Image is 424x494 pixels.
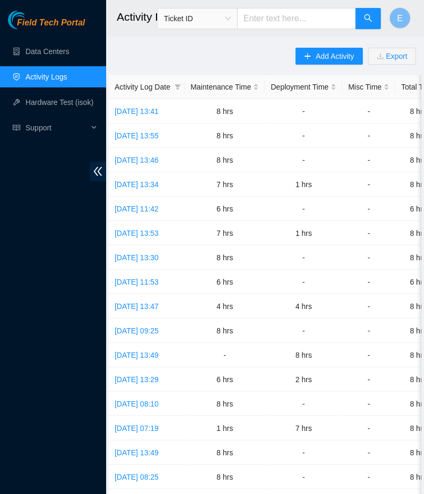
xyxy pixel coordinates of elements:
[17,18,85,28] span: Field Tech Portal
[342,319,395,343] td: -
[342,294,395,319] td: -
[356,8,381,29] button: search
[342,221,395,245] td: -
[185,343,265,367] td: -
[90,162,106,181] span: double-left
[185,124,265,148] td: 8 hrs
[342,343,395,367] td: -
[342,99,395,124] td: -
[296,48,362,65] button: plusAdd Activity
[185,416,265,440] td: 1 hrs
[265,197,342,221] td: -
[8,19,85,33] a: Akamai TechnologiesField Tech Portal
[185,440,265,465] td: 8 hrs
[115,131,159,140] a: [DATE] 13:55
[115,375,159,384] a: [DATE] 13:29
[185,319,265,343] td: 8 hrs
[265,99,342,124] td: -
[342,197,395,221] td: -
[115,229,159,237] a: [DATE] 13:53
[265,245,342,270] td: -
[115,302,159,311] a: [DATE] 13:47
[25,98,93,107] a: Hardware Test (isok)
[342,124,395,148] td: -
[342,172,395,197] td: -
[185,367,265,392] td: 6 hrs
[265,343,342,367] td: 8 hrs
[115,351,159,359] a: [DATE] 13:49
[304,52,311,61] span: plus
[265,416,342,440] td: 7 hrs
[265,440,342,465] td: -
[342,392,395,416] td: -
[265,172,342,197] td: 1 hrs
[164,11,231,27] span: Ticket ID
[265,319,342,343] td: -
[115,205,159,213] a: [DATE] 11:42
[25,73,67,81] a: Activity Logs
[8,11,54,29] img: Akamai Technologies
[185,99,265,124] td: 8 hrs
[342,367,395,392] td: -
[185,245,265,270] td: 8 hrs
[265,392,342,416] td: -
[265,148,342,172] td: -
[390,7,411,29] button: E
[237,8,356,29] input: Enter text here...
[185,392,265,416] td: 8 hrs
[175,84,181,90] span: filter
[115,81,170,93] span: Activity Log Date
[265,294,342,319] td: 4 hrs
[265,124,342,148] td: -
[25,117,88,138] span: Support
[13,124,20,131] span: read
[185,197,265,221] td: 6 hrs
[115,473,159,481] a: [DATE] 08:25
[185,465,265,489] td: 8 hrs
[342,440,395,465] td: -
[342,148,395,172] td: -
[316,50,354,62] span: Add Activity
[115,448,159,457] a: [DATE] 13:49
[115,327,159,335] a: [DATE] 09:25
[265,465,342,489] td: -
[265,221,342,245] td: 1 hrs
[342,245,395,270] td: -
[25,47,69,56] a: Data Centers
[185,221,265,245] td: 7 hrs
[342,270,395,294] td: -
[265,367,342,392] td: 2 hrs
[115,156,159,164] a: [DATE] 13:46
[185,148,265,172] td: 8 hrs
[368,48,416,65] button: downloadExport
[342,465,395,489] td: -
[115,180,159,189] a: [DATE] 13:34
[342,416,395,440] td: -
[185,294,265,319] td: 4 hrs
[115,278,159,286] a: [DATE] 11:53
[115,400,159,408] a: [DATE] 08:10
[397,12,403,25] span: E
[185,270,265,294] td: 6 hrs
[115,424,159,433] a: [DATE] 07:19
[115,107,159,116] a: [DATE] 13:41
[172,79,183,95] span: filter
[364,14,373,24] span: search
[115,253,159,262] a: [DATE] 13:30
[185,172,265,197] td: 7 hrs
[265,270,342,294] td: -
